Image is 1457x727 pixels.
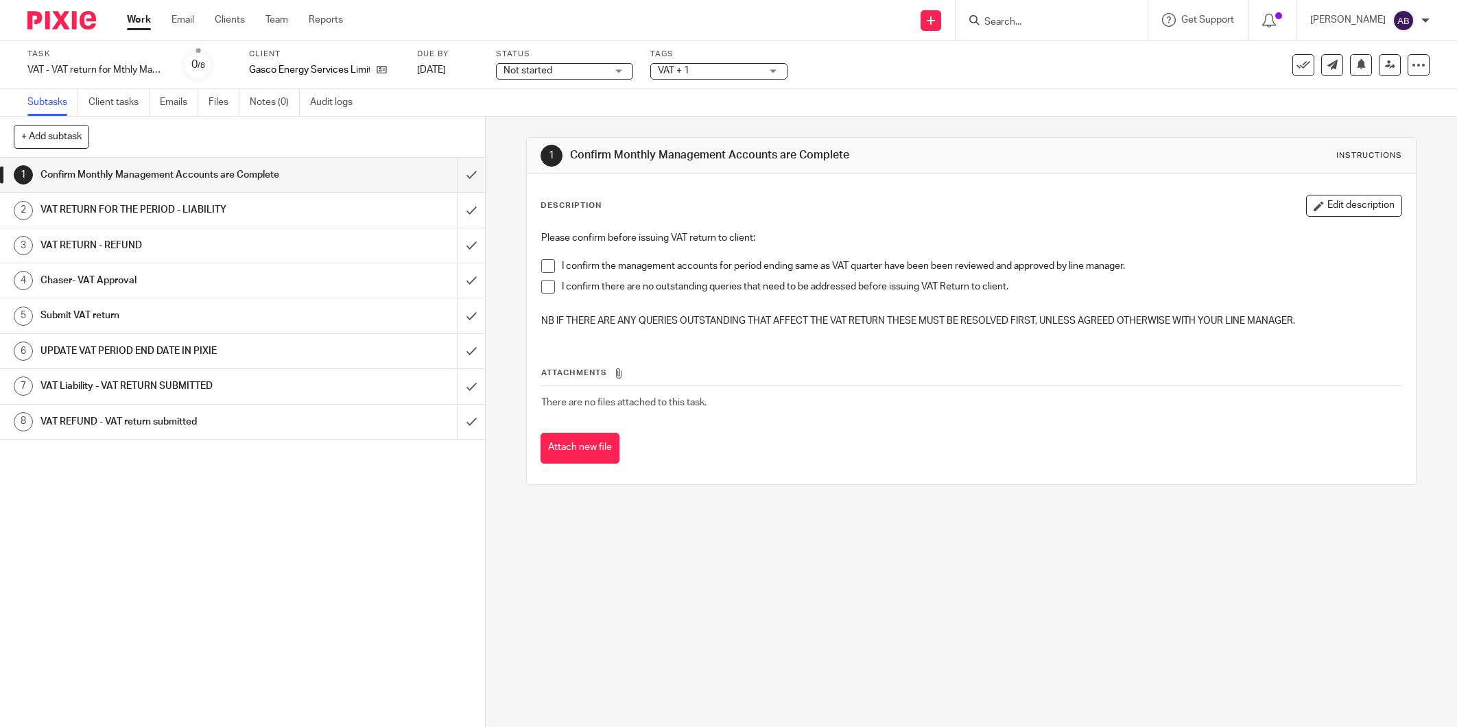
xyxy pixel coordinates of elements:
[198,62,205,69] small: /8
[171,13,194,27] a: Email
[1181,15,1234,25] span: Get Support
[541,200,602,211] p: Description
[650,49,787,60] label: Tags
[40,235,309,256] h1: VAT RETURN - REFUND
[457,263,485,298] div: Mark as done
[27,63,165,77] div: VAT - VAT return for Mthly Man Acc Clients - June - August, 2025
[1310,13,1386,27] p: [PERSON_NAME]
[496,49,633,60] label: Status
[457,334,485,368] div: Mark as done
[541,369,607,377] span: Attachments
[541,433,619,464] button: Attach new file
[215,13,245,27] a: Clients
[27,63,165,77] div: VAT - VAT return for Mthly Man Acc Clients - [DATE] - [DATE]
[562,259,1401,273] p: I confirm the management accounts for period ending same as VAT quarter have been been reviewed a...
[40,305,309,326] h1: Submit VAT return
[541,231,1401,245] p: Please confirm before issuing VAT return to client:
[40,412,309,432] h1: VAT REFUND - VAT return submitted
[658,66,689,75] span: VAT + 1
[541,314,1401,328] p: NB IF THERE ARE ANY QUERIES OUTSTANDING THAT AFFECT THE VAT RETURN THESE MUST BE RESOLVED FIRST, ...
[40,270,309,291] h1: Chaser- VAT Approval
[457,369,485,403] div: Mark as done
[457,405,485,439] div: Mark as done
[504,66,552,75] span: Not started
[14,377,33,396] div: 7
[14,201,33,220] div: 2
[457,158,485,192] div: Mark as done
[541,145,562,167] div: 1
[570,148,1001,163] h1: Confirm Monthly Management Accounts are Complete
[250,89,300,116] a: Notes (0)
[377,64,387,75] i: Open client page
[1321,54,1343,76] a: Send new email to Gasco Energy Services Limited
[14,236,33,255] div: 3
[127,13,151,27] a: Work
[14,165,33,184] div: 1
[541,398,707,407] span: There are no files attached to this task.
[14,125,89,148] button: + Add subtask
[40,376,309,396] h1: VAT Liability - VAT RETURN SUBMITTED
[309,13,343,27] a: Reports
[40,341,309,361] h1: UPDATE VAT PERIOD END DATE IN PIXIE
[14,412,33,431] div: 8
[191,57,205,73] div: 0
[14,307,33,326] div: 5
[209,89,239,116] a: Files
[160,89,198,116] a: Emails
[249,49,400,60] label: Client
[1336,150,1402,161] div: Instructions
[88,89,150,116] a: Client tasks
[562,280,1401,294] p: I confirm there are no outstanding queries that need to be addressed before issuing VAT Return to...
[457,298,485,333] div: Mark as done
[27,11,96,29] img: Pixie
[249,63,370,77] p: Gasco Energy Services Limited
[310,89,363,116] a: Audit logs
[27,89,78,116] a: Subtasks
[417,49,479,60] label: Due by
[1393,10,1414,32] img: svg%3E
[1379,54,1401,76] a: Reassign task
[417,65,446,75] span: [DATE]
[14,342,33,361] div: 6
[14,271,33,290] div: 4
[1306,195,1402,217] button: Edit description
[27,49,165,60] label: Task
[265,13,288,27] a: Team
[457,193,485,227] div: Mark as done
[983,16,1106,29] input: Search
[40,165,309,185] h1: Confirm Monthly Management Accounts are Complete
[40,200,309,220] h1: VAT RETURN FOR THE PERIOD - LIABILITY
[457,228,485,263] div: Mark as done
[1350,54,1372,76] button: Snooze task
